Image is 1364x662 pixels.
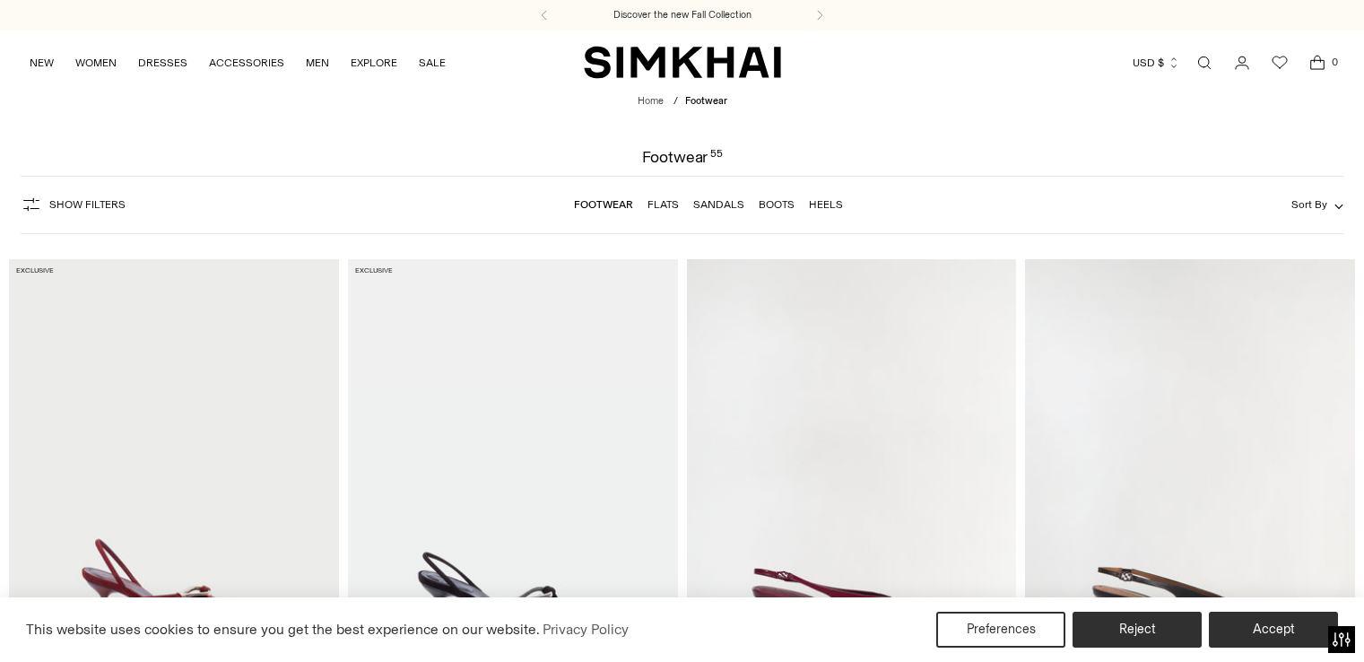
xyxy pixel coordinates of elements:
a: NEW [30,43,54,83]
nav: Linked collections [574,186,843,223]
a: DRESSES [138,43,187,83]
a: Flats [647,198,679,211]
a: Discover the new Fall Collection [613,8,752,22]
a: SALE [419,43,446,83]
h1: Footwear [642,149,723,165]
button: Sort By [1291,195,1343,214]
a: Footwear [574,198,633,211]
button: Accept [1209,612,1338,648]
a: Go to the account page [1224,45,1260,81]
a: Sandals [693,198,744,211]
a: SIMKHAI [584,45,781,80]
a: EXPLORE [351,43,397,83]
a: ACCESSORIES [209,43,284,83]
div: / [673,94,678,109]
a: Wishlist [1262,45,1298,81]
span: Sort By [1291,198,1327,211]
button: Reject [1073,612,1202,648]
button: USD $ [1133,43,1180,83]
a: Boots [759,198,795,211]
a: MEN [306,43,329,83]
div: 55 [710,149,723,165]
button: Preferences [936,612,1065,648]
nav: breadcrumbs [638,94,727,109]
button: Show Filters [21,190,126,219]
span: 0 [1326,54,1342,70]
a: Home [638,95,664,107]
a: Open search modal [1186,45,1222,81]
a: Privacy Policy (opens in a new tab) [540,616,631,643]
a: Heels [809,198,843,211]
span: This website uses cookies to ensure you get the best experience on our website. [26,621,540,638]
a: Open cart modal [1299,45,1335,81]
a: WOMEN [75,43,117,83]
span: Show Filters [49,198,126,211]
span: Footwear [685,95,727,107]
